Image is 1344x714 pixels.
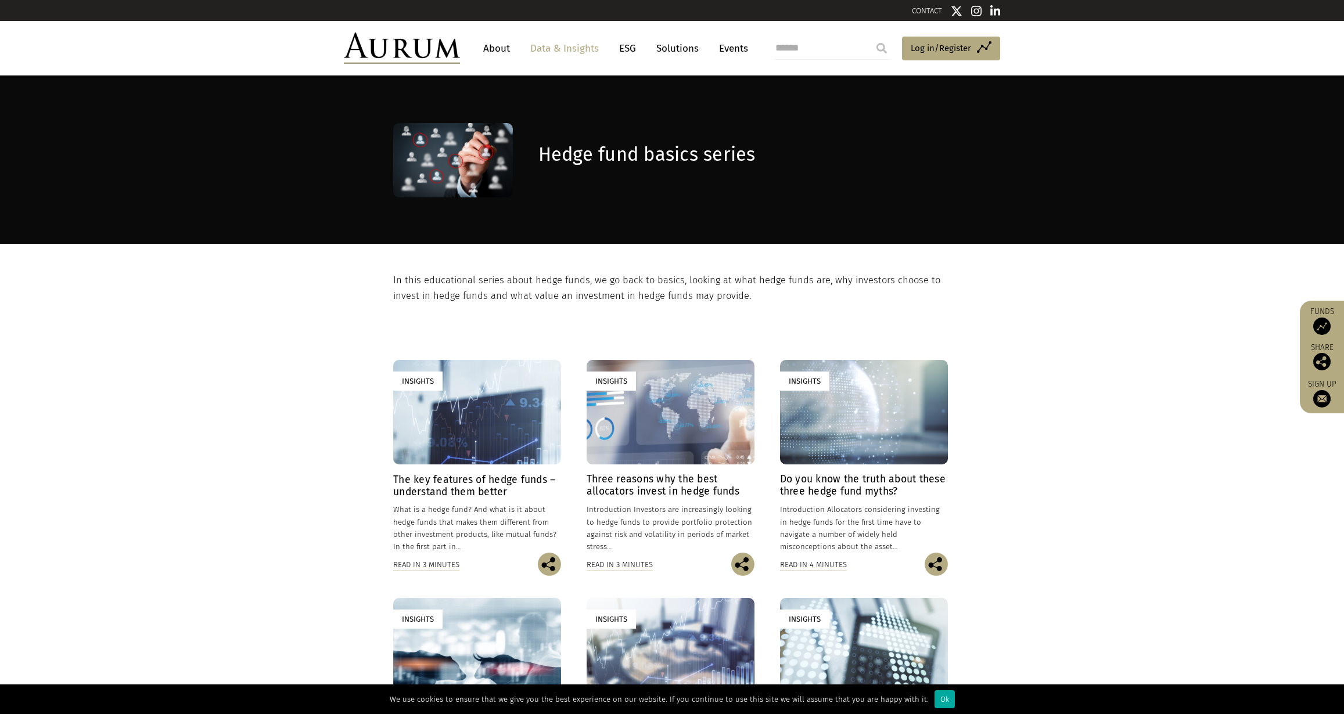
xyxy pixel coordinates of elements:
[971,5,982,17] img: Instagram icon
[912,6,942,15] a: CONTACT
[935,690,955,708] div: Ok
[587,372,636,391] div: Insights
[780,360,948,553] a: Insights Do you know the truth about these three hedge fund myths? Introduction Allocators consid...
[393,610,443,629] div: Insights
[587,473,754,497] h4: Three reasons why the best allocators invest in hedge funds
[393,273,948,304] p: In this educational series about hedge funds, we go back to basics, looking at what hedge funds a...
[393,503,561,553] p: What is a hedge fund? And what is it about hedge funds that makes them different from other inves...
[538,143,948,166] h1: Hedge fund basics series
[393,372,443,391] div: Insights
[902,37,1000,61] a: Log in/Register
[951,5,962,17] img: Twitter icon
[1313,318,1331,335] img: Access Funds
[780,372,829,391] div: Insights
[524,38,605,59] a: Data & Insights
[587,610,636,629] div: Insights
[613,38,642,59] a: ESG
[651,38,705,59] a: Solutions
[1313,353,1331,370] img: Share this post
[911,41,971,55] span: Log in/Register
[477,38,516,59] a: About
[587,558,653,571] div: Read in 3 minutes
[780,473,948,497] h4: Do you know the truth about these three hedge fund myths?
[393,360,561,553] a: Insights The key features of hedge funds – understand them better What is a hedge fund? And what ...
[1306,344,1338,370] div: Share
[925,553,948,576] img: Share this post
[780,610,829,629] div: Insights
[780,558,847,571] div: Read in 4 minutes
[1306,306,1338,335] a: Funds
[393,558,459,571] div: Read in 3 minutes
[990,5,1001,17] img: Linkedin icon
[780,503,948,553] p: Introduction Allocators considering investing in hedge funds for the first time have to navigate ...
[344,33,460,64] img: Aurum
[393,473,561,497] h4: The key features of hedge funds – understand them better
[1306,379,1338,408] a: Sign up
[713,38,748,59] a: Events
[731,553,754,576] img: Share this post
[587,503,754,553] p: Introduction Investors are increasingly looking to hedge funds to provide portfolio protection ag...
[1313,390,1331,408] img: Sign up to our newsletter
[538,553,561,576] img: Share this post
[587,360,754,553] a: Insights Three reasons why the best allocators invest in hedge funds Introduction Investors are i...
[870,37,893,60] input: Submit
